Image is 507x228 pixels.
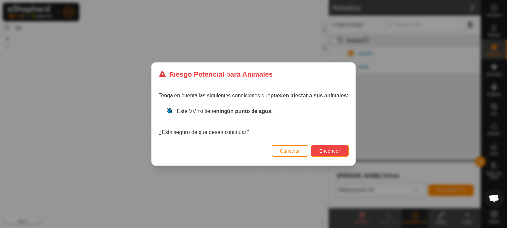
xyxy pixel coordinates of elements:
button: Cancelar [272,145,308,157]
span: Tenga en cuenta las siguientes condiciones que [158,93,348,98]
strong: ningún punto de agua. [216,108,273,114]
div: ¿Está seguro de que desea continuar? [158,107,348,136]
strong: pueden afectar a sus animales: [270,93,348,98]
div: Riesgo Potencial para Animales [158,69,273,79]
span: Encender [319,148,340,154]
div: Chat abierto [484,188,504,208]
button: Encender [311,145,349,157]
span: Cancelar [280,148,300,154]
span: Este VV no tiene [177,108,273,114]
